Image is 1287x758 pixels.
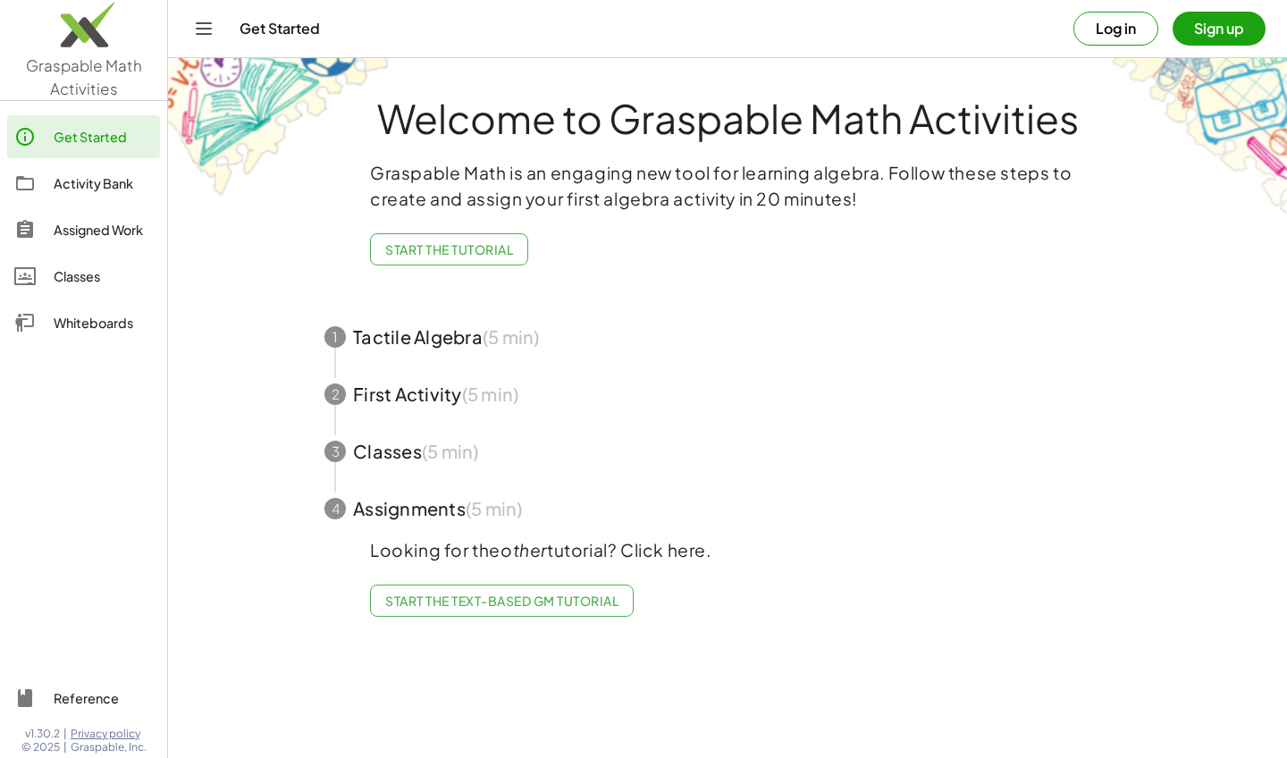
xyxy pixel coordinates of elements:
span: | [63,727,67,741]
button: 3Classes(5 min) [303,423,1152,480]
p: Graspable Math is an engaging new tool for learning algebra. Follow these steps to create and ass... [370,160,1085,212]
div: Whiteboards [54,312,153,333]
div: Reference [54,687,153,709]
p: Looking for the tutorial? Click here. [370,537,1085,563]
button: 2First Activity(5 min) [303,366,1152,423]
a: Privacy policy [71,727,147,741]
div: Classes [54,265,153,287]
div: 1 [324,326,346,348]
a: Start the Text-based GM Tutorial [370,585,634,617]
div: Get Started [54,126,153,147]
span: Start the Tutorial [385,241,513,257]
span: Graspable, Inc. [71,740,147,754]
div: 4 [324,498,346,519]
a: Reference [7,677,160,720]
button: Toggle navigation [189,14,218,43]
span: Graspable Math Activities [26,55,142,98]
a: Assigned Work [7,208,160,251]
button: Start the Tutorial [370,233,528,265]
em: other [500,539,547,560]
a: Classes [7,255,160,298]
button: Log in [1073,12,1158,46]
button: 1Tactile Algebra(5 min) [303,308,1152,366]
div: 3 [324,441,346,462]
button: Sign up [1173,12,1266,46]
h1: Welcome to Graspable Math Activities [291,97,1164,139]
span: Start the Text-based GM Tutorial [385,593,618,609]
span: v1.30.2 [25,727,60,741]
a: Activity Bank [7,162,160,205]
div: 2 [324,383,346,405]
span: © 2025 [21,740,60,754]
a: Whiteboards [7,301,160,344]
button: 4Assignments(5 min) [303,480,1152,537]
div: Assigned Work [54,219,153,240]
a: Get Started [7,115,160,158]
div: Activity Bank [54,173,153,194]
img: get-started-bg-ul-Ceg4j33I.png [168,56,391,198]
span: | [63,740,67,754]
